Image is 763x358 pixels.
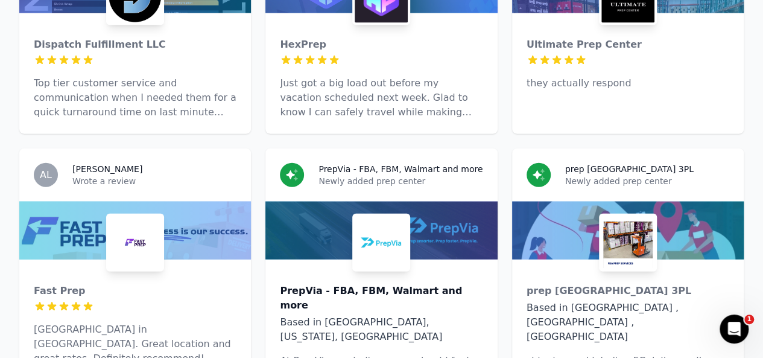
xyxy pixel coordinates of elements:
[34,76,236,120] p: Top tier customer service and communication when I needed them for a quick turnaround time on las...
[527,37,729,52] div: Ultimate Prep Center
[40,170,52,180] span: AL
[355,216,408,269] img: PrepVia - FBA, FBM, Walmart and more
[527,76,729,91] p: they actually respond
[34,37,236,52] div: Dispatch Fulfillment LLC
[280,315,483,344] div: Based in [GEOGRAPHIC_DATA], [US_STATE], [GEOGRAPHIC_DATA]
[565,175,729,187] p: Newly added prep center
[565,163,694,175] h3: prep [GEOGRAPHIC_DATA] 3PL
[527,284,729,298] div: prep [GEOGRAPHIC_DATA] 3PL
[280,76,483,120] p: Just got a big load out before my vacation scheduled next week. Glad to know I can safely travel ...
[601,216,654,269] img: prep saudi arabia 3PL
[744,315,754,324] span: 1
[109,216,162,269] img: Fast Prep
[280,284,483,313] div: PrepVia - FBA, FBM, Walmart and more
[34,284,236,298] div: Fast Prep
[280,37,483,52] div: HexPrep
[318,175,483,187] p: Newly added prep center
[527,301,729,344] div: Based in [GEOGRAPHIC_DATA] , [GEOGRAPHIC_DATA] , [GEOGRAPHIC_DATA]
[318,163,483,175] h3: PrepVia - FBA, FBM, Walmart and more
[72,175,236,187] p: Wrote a review
[72,163,142,175] h3: [PERSON_NAME]
[720,315,749,344] iframe: Intercom live chat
